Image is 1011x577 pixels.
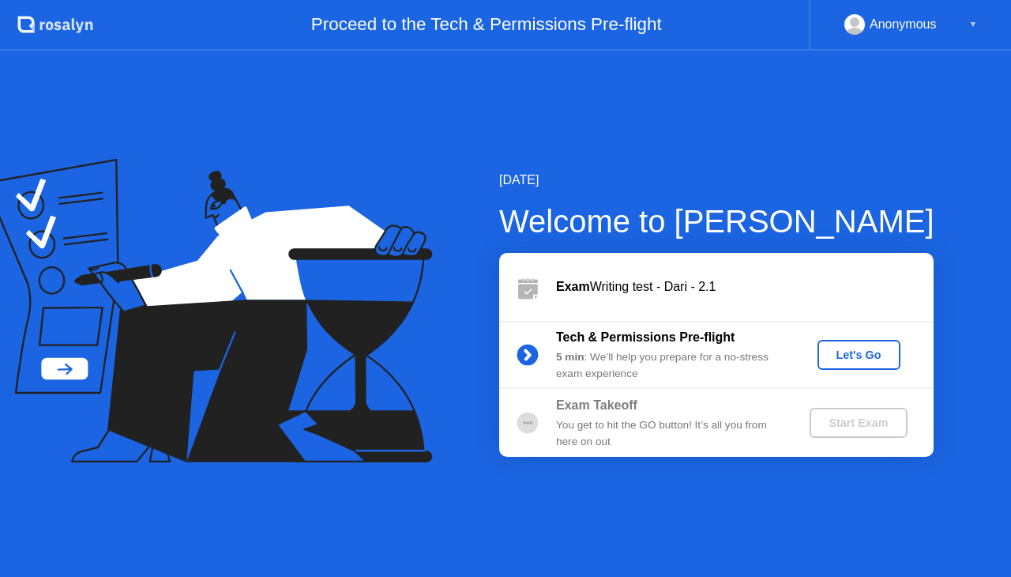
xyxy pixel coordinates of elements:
[556,351,584,363] b: 5 min
[499,171,934,190] div: [DATE]
[870,14,937,35] div: Anonymous
[824,349,894,361] div: Let's Go
[817,340,900,370] button: Let's Go
[556,330,735,344] b: Tech & Permissions Pre-flight
[556,417,784,450] div: You get to hit the GO button! It’s all you from here on out
[556,349,784,382] div: : We’ll help you prepare for a no-stress exam experience
[816,417,900,429] div: Start Exam
[556,280,590,293] b: Exam
[556,277,934,296] div: Writing test - Dari - 2.1
[556,398,637,412] b: Exam Takeoff
[969,14,977,35] div: ▼
[810,408,907,438] button: Start Exam
[499,198,934,245] div: Welcome to [PERSON_NAME]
